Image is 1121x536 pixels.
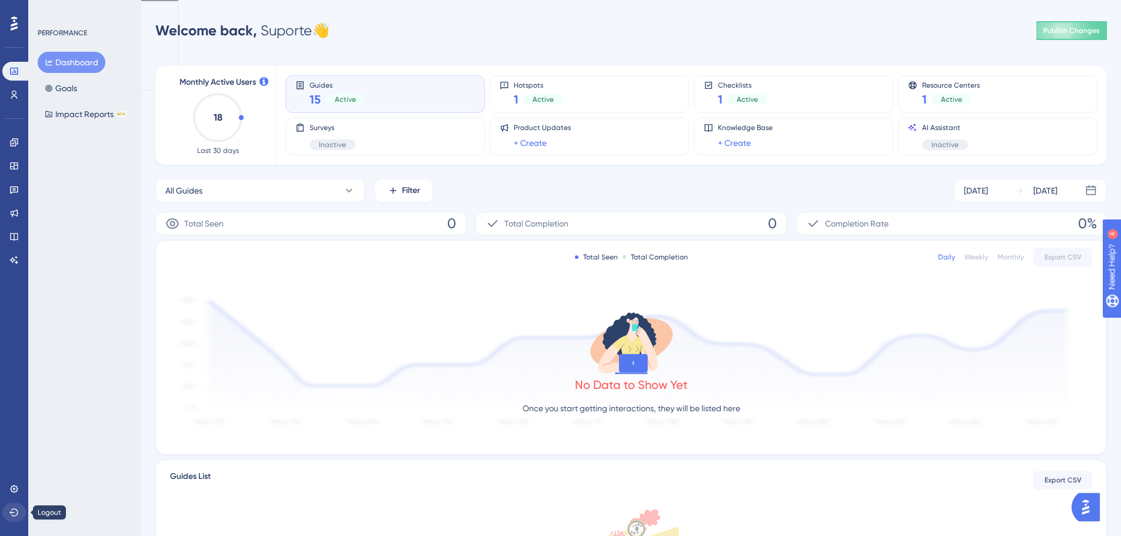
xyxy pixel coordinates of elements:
[310,91,321,108] span: 15
[514,81,563,89] span: Hotspots
[1036,21,1107,40] button: Publish Changes
[319,140,346,149] span: Inactive
[402,184,420,198] span: Filter
[1033,471,1092,490] button: Export CSV
[575,377,688,393] div: No Data to Show Yet
[447,214,456,233] span: 0
[1033,248,1092,267] button: Export CSV
[718,81,767,89] span: Checklists
[922,81,980,89] span: Resource Centers
[922,91,927,108] span: 1
[197,146,239,155] span: Last 30 days
[179,75,256,89] span: Monthly Active Users
[718,136,751,150] a: + Create
[38,78,84,99] button: Goals
[964,252,988,262] div: Weekly
[28,3,74,17] span: Need Help?
[1078,214,1097,233] span: 0%
[938,252,955,262] div: Daily
[768,214,777,233] span: 0
[38,28,87,38] div: PERFORMANCE
[170,470,211,491] span: Guides List
[155,21,330,40] div: Suporte 👋
[718,123,773,132] span: Knowledge Base
[1072,490,1107,525] iframe: UserGuiding AI Assistant Launcher
[155,179,365,202] button: All Guides
[825,217,889,231] span: Completion Rate
[932,140,959,149] span: Inactive
[38,52,105,73] button: Dashboard
[533,95,554,104] span: Active
[116,111,127,117] div: BETA
[82,6,85,15] div: 4
[922,123,968,132] span: AI Assistant
[523,401,740,415] p: Once you start getting interactions, they will be listed here
[941,95,962,104] span: Active
[504,217,568,231] span: Total Completion
[38,104,134,125] button: Impact ReportsBETA
[165,184,202,198] span: All Guides
[310,123,355,132] span: Surveys
[310,81,365,89] span: Guides
[1033,184,1057,198] div: [DATE]
[737,95,758,104] span: Active
[514,91,518,108] span: 1
[374,179,433,202] button: Filter
[214,112,222,123] text: 18
[1045,475,1082,485] span: Export CSV
[1045,252,1082,262] span: Export CSV
[514,136,547,150] a: + Create
[184,217,224,231] span: Total Seen
[997,252,1024,262] div: Monthly
[964,184,988,198] div: [DATE]
[1043,26,1100,35] span: Publish Changes
[335,95,356,104] span: Active
[623,252,688,262] div: Total Completion
[514,123,571,132] span: Product Updates
[575,252,618,262] div: Total Seen
[155,22,257,39] span: Welcome back,
[718,91,723,108] span: 1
